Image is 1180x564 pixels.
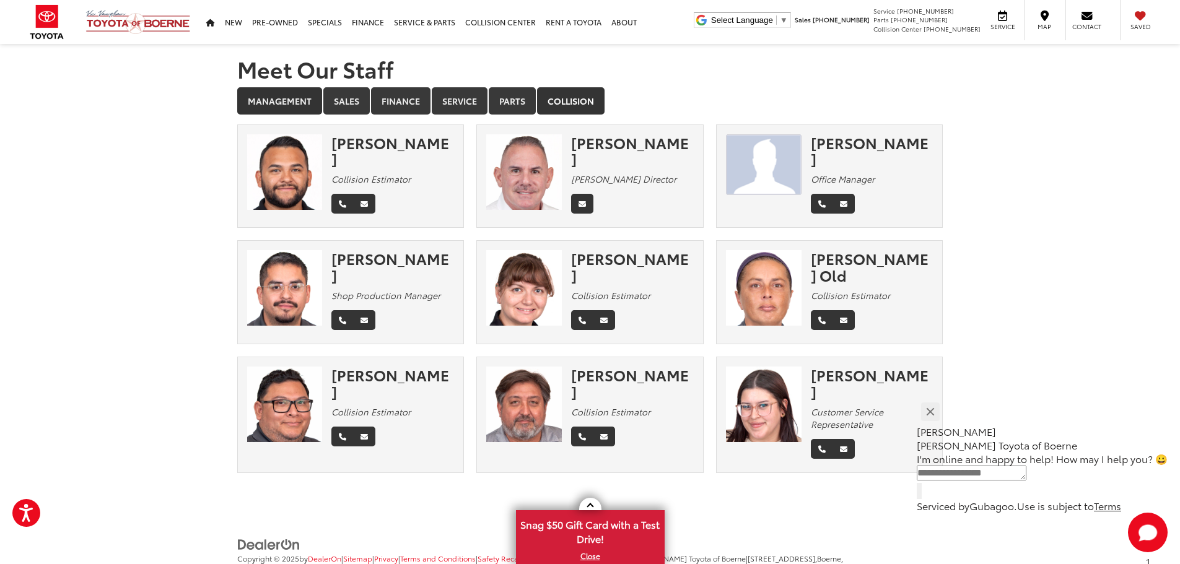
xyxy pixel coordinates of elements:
span: Sales [795,15,811,24]
span: Boerne, [817,553,843,563]
a: Parts [489,87,536,115]
a: DealerOn [237,537,300,550]
a: Terms and Conditions [400,553,476,563]
img: Jessica Dooley [486,250,562,326]
div: [PERSON_NAME] [331,134,454,167]
span: ​ [776,15,777,25]
a: DealerOn Home Page [308,553,341,563]
a: Email [353,427,375,446]
a: Email [593,310,615,330]
a: Email [833,194,855,214]
a: Email [353,194,375,214]
a: Sitemap [343,553,372,563]
em: Collision Estimator [811,289,890,302]
span: | [PERSON_NAME] Toyota of Boerne [624,553,746,563]
img: Damian Delgado [247,367,323,442]
a: Collision [537,87,605,115]
div: Department Tabs [237,87,943,116]
span: Saved [1127,22,1154,31]
a: Phone [571,310,593,330]
a: Management [237,87,322,115]
a: Phone [331,310,354,330]
div: [PERSON_NAME] [331,250,454,283]
span: Copyright © 2025 [237,553,299,563]
span: Map [1031,22,1058,31]
h1: Meet Our Staff [237,56,943,81]
a: Phone [811,194,833,214]
img: Alejandro Carrillo [247,250,323,326]
svg: Start Chat [1128,513,1168,552]
div: [PERSON_NAME] [571,367,694,399]
span: Snag $50 Gift Card with a Test Drive! [517,511,663,549]
em: Collision Estimator [571,406,650,418]
img: Carl Kupbens [486,134,562,210]
span: by [299,553,341,563]
span: Collision Center [873,24,922,33]
span: [PHONE_NUMBER] [924,24,981,33]
span: Select Language [711,15,773,25]
span: Parts [873,15,889,24]
span: | [372,553,398,563]
em: [PERSON_NAME] Director [571,173,676,185]
a: Safety Recalls & Service Campaigns, Opens in a new tab [478,553,602,563]
img: Jessica Lawson [726,134,802,196]
img: Oscar Avena [486,367,562,442]
span: Contact [1072,22,1101,31]
em: Office Manager [811,173,875,185]
em: Collision Estimator [331,173,411,185]
img: Leila Old [726,250,802,326]
img: Kaliana Muniz [726,367,802,442]
img: DealerOn [237,538,300,552]
div: Collision [237,124,943,485]
em: Shop Production Manager [331,289,440,302]
a: Email [593,427,615,446]
span: [PHONE_NUMBER] [891,15,948,24]
a: Select Language​ [711,15,788,25]
img: Vic Vaughan Toyota of Boerne [85,9,191,35]
span: [PHONE_NUMBER] [813,15,870,24]
a: Email [833,310,855,330]
em: Collision Estimator [331,406,411,418]
a: Phone [571,427,593,446]
a: Service [432,87,487,115]
a: Phone [811,310,833,330]
em: Customer Service Representative [811,406,883,430]
a: Email [833,439,855,459]
span: Service [989,22,1016,31]
span: [PHONE_NUMBER] [897,6,954,15]
span: | [341,553,372,563]
div: [PERSON_NAME] [571,250,694,283]
a: Email [353,310,375,330]
a: Email [571,194,593,214]
button: Toggle Chat Window [1128,513,1168,552]
a: Phone [331,194,354,214]
img: Ezekiel Quilantan [247,134,323,210]
span: Service [873,6,895,15]
div: [PERSON_NAME] [811,367,933,399]
span: [STREET_ADDRESS], [748,553,817,563]
a: Phone [811,439,833,459]
span: | [398,553,476,563]
div: [PERSON_NAME] [331,367,454,399]
a: Sales [323,87,370,115]
div: [PERSON_NAME] [571,134,694,167]
div: [PERSON_NAME] Old [811,250,933,283]
a: Privacy [374,553,398,563]
div: [PERSON_NAME] [811,134,933,167]
a: Finance [371,87,430,115]
a: Phone [331,427,354,446]
em: Collision Estimator [571,289,650,302]
span: ▼ [780,15,788,25]
span: | [476,553,602,563]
